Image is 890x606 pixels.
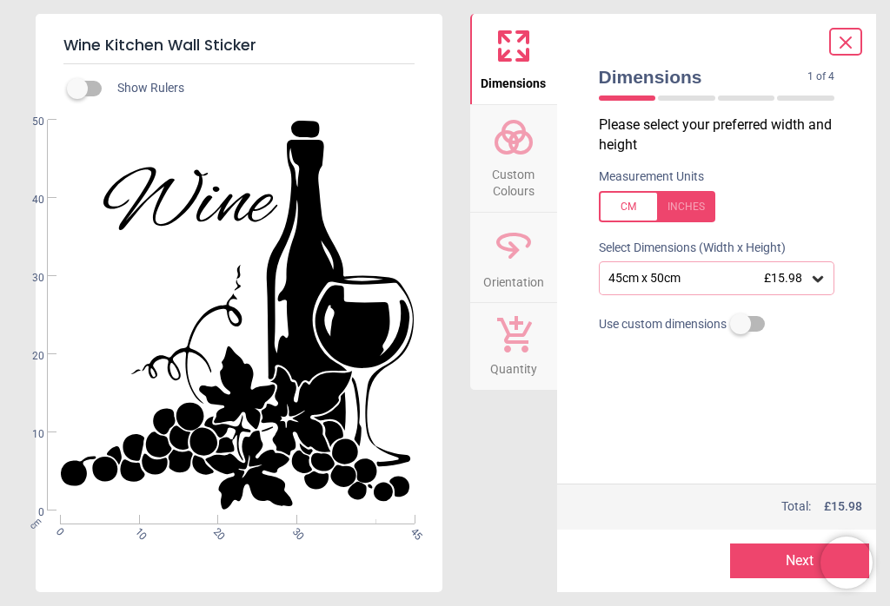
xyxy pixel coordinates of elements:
label: Select Dimensions (Width x Height) [585,240,786,257]
p: Please select your preferred width and height [599,115,849,155]
span: 10 [131,525,143,537]
span: Custom Colours [472,158,555,201]
span: Quantity [490,352,537,379]
span: 1 of 4 [807,69,834,84]
span: 50 [11,115,44,129]
iframe: Brevo live chat [820,537,873,589]
span: Dimensions [481,67,546,93]
button: Orientation [470,213,557,303]
button: Dimensions [470,14,557,104]
span: 45 [407,525,418,537]
div: 45cm x 50cm [607,271,810,286]
span: 20 [209,525,221,537]
div: Total: [597,498,863,516]
span: Dimensions [599,64,808,89]
h5: Wine Kitchen Wall Sticker [63,28,415,64]
span: £15.98 [764,271,802,285]
button: Custom Colours [470,105,557,212]
span: 30 [11,271,44,286]
button: Next [730,543,869,578]
span: £ [824,498,862,516]
span: 0 [11,505,44,520]
div: Show Rulers [77,78,442,99]
span: Orientation [483,266,544,292]
span: 20 [11,349,44,364]
button: Quantity [470,303,557,390]
span: 10 [11,427,44,442]
span: Use custom dimensions [599,316,727,333]
span: 30 [289,525,300,537]
span: 40 [11,193,44,207]
label: Measurement Units [599,168,704,186]
span: cm [28,515,43,530]
span: 15.98 [831,499,862,513]
span: 0 [52,525,63,537]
